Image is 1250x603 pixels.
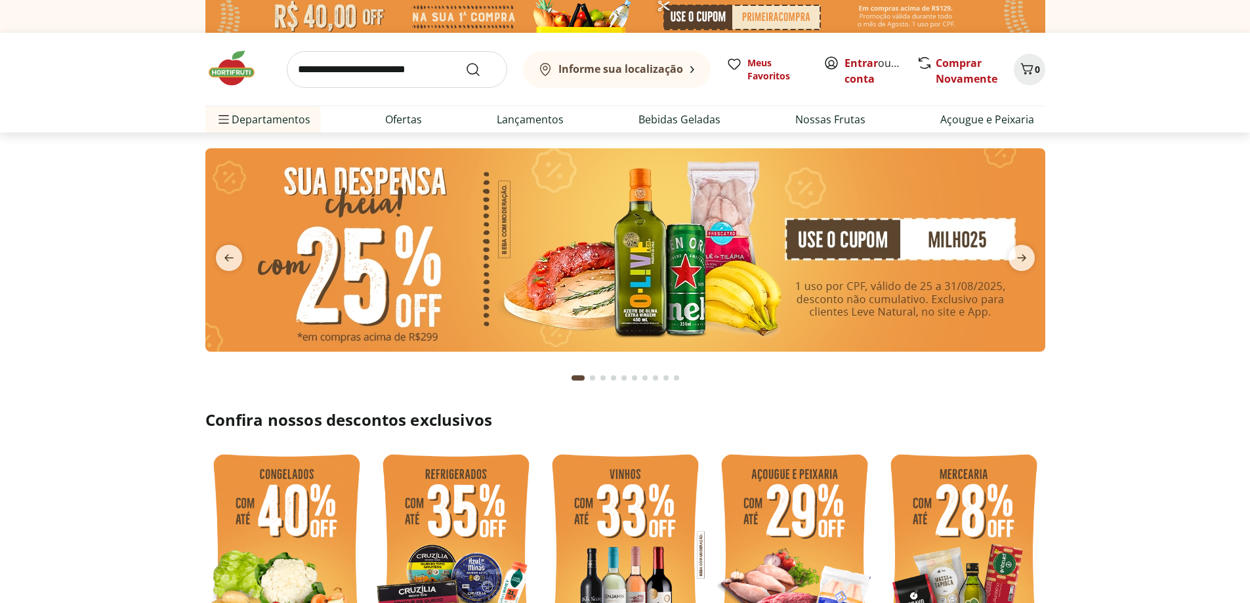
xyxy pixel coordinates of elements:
button: Carrinho [1014,54,1045,85]
input: search [287,51,507,88]
button: Go to page 9 from fs-carousel [661,362,671,394]
button: Go to page 6 from fs-carousel [629,362,640,394]
a: Nossas Frutas [795,112,865,127]
h2: Confira nossos descontos exclusivos [205,409,1045,430]
button: Informe sua localização [523,51,711,88]
button: next [998,245,1045,271]
a: Ofertas [385,112,422,127]
button: Go to page 3 from fs-carousel [598,362,608,394]
button: Go to page 7 from fs-carousel [640,362,650,394]
a: Bebidas Geladas [638,112,720,127]
button: Go to page 5 from fs-carousel [619,362,629,394]
img: cupom [205,148,1045,352]
a: Entrar [844,56,878,70]
span: Departamentos [216,104,310,135]
button: Go to page 2 from fs-carousel [587,362,598,394]
button: Menu [216,104,232,135]
button: previous [205,245,253,271]
span: ou [844,55,903,87]
a: Meus Favoritos [726,56,808,83]
b: Informe sua localização [558,62,683,76]
img: Hortifruti [205,49,271,88]
a: Criar conta [844,56,917,86]
a: Lançamentos [497,112,564,127]
button: Submit Search [465,62,497,77]
button: Current page from fs-carousel [569,362,587,394]
button: Go to page 4 from fs-carousel [608,362,619,394]
button: Go to page 10 from fs-carousel [671,362,682,394]
span: 0 [1035,63,1040,75]
a: Comprar Novamente [936,56,997,86]
a: Açougue e Peixaria [940,112,1034,127]
span: Meus Favoritos [747,56,808,83]
button: Go to page 8 from fs-carousel [650,362,661,394]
